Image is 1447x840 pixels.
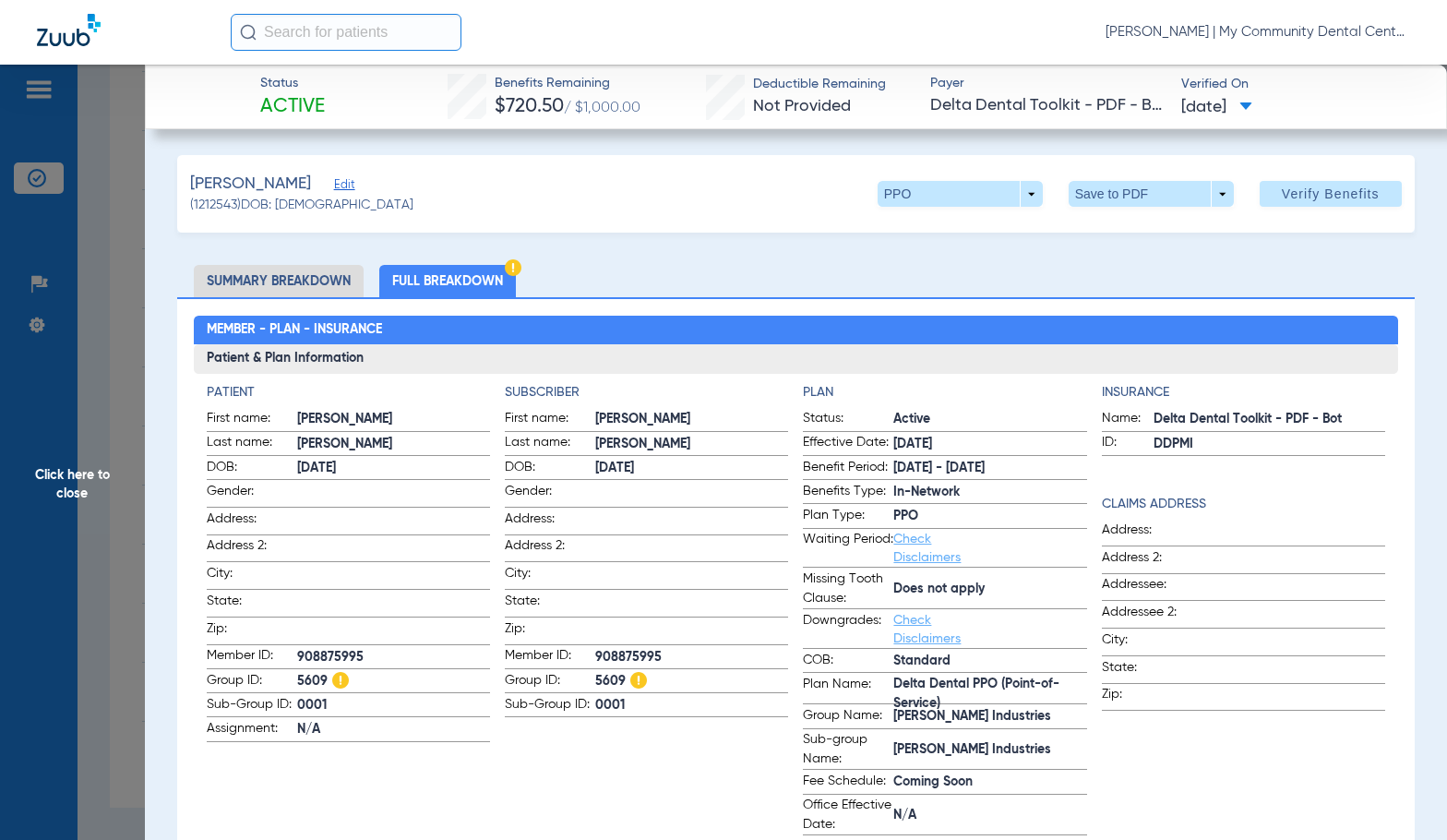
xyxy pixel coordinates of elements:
[595,459,788,478] span: [DATE]
[505,383,788,402] h4: Subscriber
[297,696,490,715] span: 0001
[207,482,297,507] span: Gender:
[803,458,893,480] span: Benefit Period:
[379,265,516,297] li: Full Breakdown
[930,74,1166,93] span: Payer
[505,646,595,668] span: Member ID:
[893,410,1086,429] span: Active
[930,94,1166,117] span: Delta Dental Toolkit - PDF - Bot
[595,696,788,715] span: 0001
[207,383,490,402] h4: Patient
[190,196,413,215] span: (1212543) DOB: [DEMOGRAPHIC_DATA]
[803,409,893,431] span: Status:
[893,740,1086,760] span: [PERSON_NAME] Industries
[803,383,1086,402] h4: Plan
[1102,685,1192,710] span: Zip:
[1102,409,1154,431] span: Name:
[893,773,1086,792] span: Coming Soon
[595,648,788,667] span: 908875995
[505,536,595,561] span: Address 2:
[207,458,297,480] span: DOB:
[803,675,893,704] span: Plan Name:
[207,409,297,431] span: First name:
[893,507,1086,526] span: PPO
[505,564,595,589] span: City:
[207,592,297,617] span: State:
[297,459,490,478] span: [DATE]
[207,719,297,741] span: Assignment:
[893,483,1086,502] span: In-Network
[505,433,595,455] span: Last name:
[505,409,595,431] span: First name:
[803,433,893,455] span: Effective Date:
[630,672,647,689] img: Hazard
[260,94,325,120] span: Active
[260,74,325,93] span: Status
[1102,658,1192,683] span: State:
[803,772,893,794] span: Fee Schedule:
[803,611,893,648] span: Downgrades:
[1102,630,1192,655] span: City:
[207,510,297,534] span: Address:
[1069,181,1234,207] button: Save to PDF
[495,97,564,116] span: $720.50
[37,14,101,46] img: Zuub Logo
[1102,495,1385,514] h4: Claims Address
[505,695,595,717] span: Sub-Group ID:
[893,707,1086,726] span: [PERSON_NAME] Industries
[803,730,893,769] span: Sub-group Name:
[595,410,788,429] span: [PERSON_NAME]
[207,671,297,693] span: Group ID:
[297,672,490,691] span: 5609
[595,672,788,691] span: 5609
[207,536,297,561] span: Address 2:
[1181,75,1417,94] span: Verified On
[297,435,490,454] span: [PERSON_NAME]
[893,533,961,564] a: Check Disclaimers
[803,482,893,504] span: Benefits Type:
[893,806,1086,825] span: N/A
[803,570,893,608] span: Missing Tooth Clause:
[505,671,595,693] span: Group ID:
[1355,751,1447,840] iframe: Chat Widget
[505,510,595,534] span: Address:
[878,181,1043,207] button: PPO
[893,684,1086,703] span: Delta Dental PPO (Point-of-Service)
[893,459,1086,478] span: [DATE] - [DATE]
[1154,435,1385,454] span: DDPMI
[334,178,351,196] span: Edit
[803,651,893,673] span: COB:
[1102,603,1192,628] span: Addressee 2:
[194,265,364,297] li: Summary Breakdown
[1102,521,1192,546] span: Address:
[505,458,595,480] span: DOB:
[1102,433,1154,455] span: ID:
[505,592,595,617] span: State:
[1181,96,1252,119] span: [DATE]
[1102,383,1385,402] app-breakdown-title: Insurance
[1260,181,1402,207] button: Verify Benefits
[240,24,257,41] img: Search Icon
[231,14,461,51] input: Search for patients
[1106,23,1410,42] span: [PERSON_NAME] | My Community Dental Centers
[803,530,893,567] span: Waiting Period:
[1154,410,1385,429] span: Delta Dental Toolkit - PDF - Bot
[753,75,886,94] span: Deductible Remaining
[190,173,311,196] span: [PERSON_NAME]
[753,98,851,114] span: Not Provided
[332,672,349,689] img: Hazard
[505,619,595,644] span: Zip:
[893,580,1086,599] span: Does not apply
[893,435,1086,454] span: [DATE]
[803,506,893,528] span: Plan Type:
[297,720,490,739] span: N/A
[207,619,297,644] span: Zip:
[1102,575,1192,600] span: Addressee:
[803,706,893,728] span: Group Name:
[505,259,521,276] img: Hazard
[207,646,297,668] span: Member ID:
